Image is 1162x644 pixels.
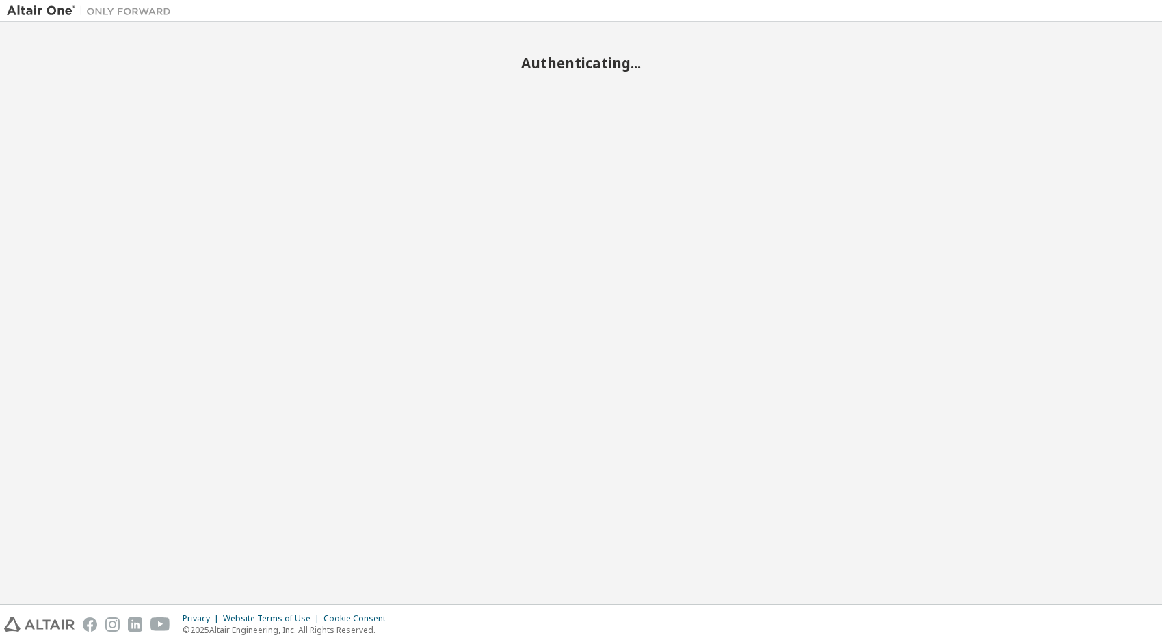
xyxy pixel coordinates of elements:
[223,613,323,624] div: Website Terms of Use
[150,617,170,632] img: youtube.svg
[183,613,223,624] div: Privacy
[128,617,142,632] img: linkedin.svg
[83,617,97,632] img: facebook.svg
[4,617,75,632] img: altair_logo.svg
[105,617,120,632] img: instagram.svg
[183,624,394,636] p: © 2025 Altair Engineering, Inc. All Rights Reserved.
[7,4,178,18] img: Altair One
[323,613,394,624] div: Cookie Consent
[7,54,1155,72] h2: Authenticating...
